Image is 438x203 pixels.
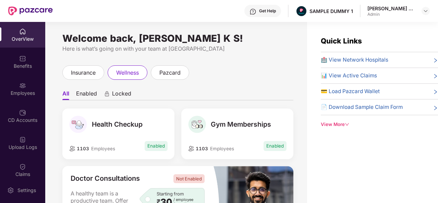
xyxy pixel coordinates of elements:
div: Welcome back, [PERSON_NAME] K S! [62,36,293,41]
img: employeeIcon [69,146,75,151]
img: svg+xml;base64,PHN2ZyBpZD0iRW1wbG95ZWVzIiB4bWxucz0iaHR0cDovL3d3dy53My5vcmcvMjAwMC9zdmciIHdpZHRoPS... [19,82,26,89]
div: Admin [367,12,415,17]
span: Locked [112,90,131,100]
span: Starting from [157,191,184,196]
span: Enabled [264,141,287,151]
span: Not Enabled [173,174,205,183]
li: All [62,90,69,100]
div: animation [104,91,110,97]
div: Get Help [259,8,276,14]
span: 📄 Download Sample Claim Form [321,103,403,111]
span: right [433,57,438,64]
div: Settings [15,187,38,194]
span: / employee [173,198,193,202]
img: svg+xml;base64,PHN2ZyBpZD0iQ2xhaW0iIHhtbG5zPSJodHRwOi8vd3d3LnczLm9yZy8yMDAwL3N2ZyIgd2lkdGg9IjIwIi... [19,163,26,170]
span: 📊 View Active Claims [321,72,377,80]
li: Enabled [76,90,97,100]
img: svg+xml;base64,PHN2ZyBpZD0iU2V0dGluZy0yMHgyMCIgeG1sbnM9Imh0dHA6Ly93d3cudzMub3JnLzIwMDAvc3ZnIiB3aW... [7,187,14,194]
span: right [433,89,438,96]
span: 💳 Load Pazcard Wallet [321,87,380,96]
img: svg+xml;base64,PHN2ZyBpZD0iQmVuZWZpdHMiIHhtbG5zPSJodHRwOi8vd3d3LnczLm9yZy8yMDAwL3N2ZyIgd2lkdGg9Ij... [19,55,26,62]
span: Employees [91,146,115,151]
img: Health Checkup [69,116,87,133]
img: svg+xml;base64,PHN2ZyBpZD0iSG9tZSIgeG1sbnM9Imh0dHA6Ly93d3cudzMub3JnLzIwMDAvc3ZnIiB3aWR0aD0iMjAiIG... [19,28,26,35]
span: 1103 [75,146,89,151]
img: Pazcare_Alternative_logo-01-01.png [296,6,306,16]
span: right [433,104,438,111]
div: View More [321,121,438,128]
img: svg+xml;base64,PHN2ZyBpZD0iRHJvcGRvd24tMzJ4MzIiIHhtbG5zPSJodHRwOi8vd3d3LnczLm9yZy8yMDAwL3N2ZyIgd2... [423,8,428,14]
span: wellness [116,68,139,77]
span: 🏥 View Network Hospitals [321,56,388,64]
span: pazcard [159,68,181,77]
div: Here is what’s going on with your team at [GEOGRAPHIC_DATA] [62,45,293,53]
img: New Pazcare Logo [8,7,53,15]
div: [PERSON_NAME] K S [367,5,415,12]
img: svg+xml;base64,PHN2ZyBpZD0iQ0RfQWNjb3VudHMiIGRhdGEtbmFtZT0iQ0QgQWNjb3VudHMiIHhtbG5zPSJodHRwOi8vd3... [19,109,26,116]
span: Enabled [145,141,168,151]
span: 1103 [194,146,208,151]
img: employeeIcon [188,146,194,151]
img: svg+xml;base64,PHN2ZyBpZD0iSGVscC0zMngzMiIgeG1sbnM9Imh0dHA6Ly93d3cudzMub3JnLzIwMDAvc3ZnIiB3aWR0aD... [250,8,256,15]
span: Health Checkup [92,120,143,128]
span: Employees [210,146,234,151]
span: Quick Links [321,37,362,45]
span: insurance [71,68,96,77]
span: Gym Memberships [211,120,271,128]
span: down [345,122,349,127]
img: svg+xml;base64,PHN2ZyBpZD0iVXBsb2FkX0xvZ3MiIGRhdGEtbmFtZT0iVXBsb2FkIExvZ3MiIHhtbG5zPSJodHRwOi8vd3... [19,136,26,143]
img: Gym Memberships [188,116,206,133]
span: right [433,73,438,80]
div: SAMPLE DUMMY 1 [309,8,353,14]
span: Doctor Consultations [71,174,140,183]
